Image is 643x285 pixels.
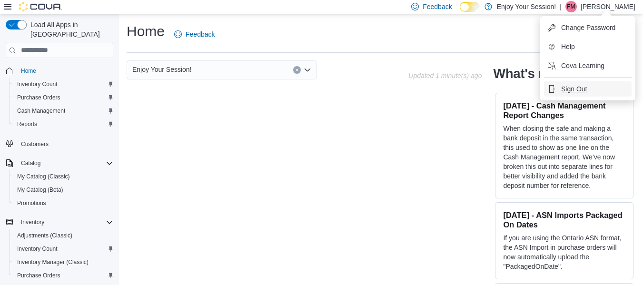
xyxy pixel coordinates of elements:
a: Customers [17,138,52,150]
p: [PERSON_NAME] [581,1,635,12]
span: Inventory [17,216,113,228]
button: Adjustments (Classic) [10,229,117,242]
button: Help [544,39,632,54]
a: Feedback [170,25,218,44]
span: Catalog [21,159,40,167]
span: Customers [21,140,49,148]
span: FM [567,1,575,12]
a: Adjustments (Classic) [13,230,76,241]
button: Inventory Manager (Classic) [10,256,117,269]
button: Customers [2,137,117,150]
span: Home [21,67,36,75]
span: Change Password [561,23,615,32]
span: Purchase Orders [13,270,113,281]
h2: What's new [493,66,563,81]
span: Load All Apps in [GEOGRAPHIC_DATA] [27,20,113,39]
button: My Catalog (Classic) [10,170,117,183]
span: Catalog [17,157,113,169]
span: Inventory [21,218,44,226]
a: Purchase Orders [13,92,64,103]
a: Home [17,65,40,77]
a: Inventory Count [13,79,61,90]
button: Catalog [2,157,117,170]
button: Cash Management [10,104,117,118]
a: Inventory Manager (Classic) [13,256,92,268]
span: Cova Learning [561,61,604,70]
button: Clear input [293,66,301,74]
a: Promotions [13,197,50,209]
div: Faith Merola [565,1,577,12]
span: Reports [17,120,37,128]
span: Cash Management [13,105,113,117]
button: Inventory Count [10,242,117,256]
span: Adjustments (Classic) [13,230,113,241]
span: Promotions [13,197,113,209]
button: Sign Out [544,81,632,97]
p: When closing the safe and making a bank deposit in the same transaction, this used to show as one... [503,124,625,190]
a: Inventory Count [13,243,61,255]
span: Inventory Manager (Classic) [13,256,113,268]
span: Sign Out [561,84,587,94]
button: Purchase Orders [10,91,117,104]
a: Reports [13,118,41,130]
p: Enjoy Your Session! [497,1,556,12]
button: Home [2,64,117,78]
span: My Catalog (Beta) [17,186,63,194]
p: If you are using the Ontario ASN format, the ASN Import in purchase orders will now automatically... [503,233,625,271]
span: Purchase Orders [17,94,60,101]
span: Purchase Orders [17,272,60,279]
span: Enjoy Your Session! [132,64,192,75]
button: Change Password [544,20,632,35]
span: Adjustments (Classic) [17,232,72,239]
button: Promotions [10,197,117,210]
button: Purchase Orders [10,269,117,282]
button: Inventory [2,216,117,229]
button: Cova Learning [544,58,632,73]
button: Catalog [17,157,44,169]
input: Dark Mode [460,2,480,12]
h3: [DATE] - ASN Imports Packaged On Dates [503,210,625,229]
h1: Home [127,22,165,41]
p: Updated 1 minute(s) ago [408,72,482,79]
span: Inventory Manager (Classic) [17,258,89,266]
span: My Catalog (Classic) [13,171,113,182]
button: Reports [10,118,117,131]
span: Feedback [423,2,452,11]
a: My Catalog (Classic) [13,171,74,182]
p: | [560,1,562,12]
span: Help [561,42,575,51]
img: Cova [19,2,62,11]
a: Purchase Orders [13,270,64,281]
span: Inventory Count [13,243,113,255]
button: My Catalog (Beta) [10,183,117,197]
a: My Catalog (Beta) [13,184,67,196]
span: Feedback [186,29,215,39]
span: Purchase Orders [13,92,113,103]
button: Inventory Count [10,78,117,91]
span: Inventory Count [17,245,58,253]
span: Inventory Count [17,80,58,88]
button: Inventory [17,216,48,228]
span: Cash Management [17,107,65,115]
span: My Catalog (Classic) [17,173,70,180]
span: Promotions [17,199,46,207]
button: Open list of options [304,66,311,74]
span: Customers [17,138,113,149]
span: Reports [13,118,113,130]
span: My Catalog (Beta) [13,184,113,196]
h3: [DATE] - Cash Management Report Changes [503,101,625,120]
span: Inventory Count [13,79,113,90]
span: Home [17,65,113,77]
a: Cash Management [13,105,69,117]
